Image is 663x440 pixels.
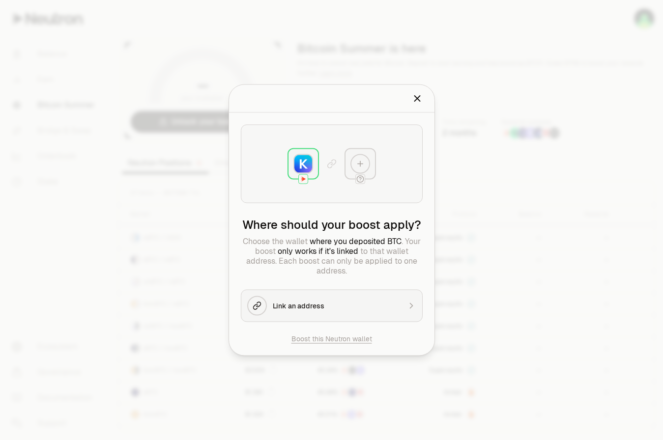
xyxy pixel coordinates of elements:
h2: Where should your boost apply? [241,217,423,233]
p: Choose the wallet . Your boost to that wallet address. Each boost can only be applied to one addr... [241,237,423,276]
img: Keplr [294,155,312,173]
button: Boost this Neutron wallet [291,334,372,344]
button: Link an address [241,290,423,322]
span: only works if it's linked [278,246,358,256]
span: where you deposited BTC [310,236,402,247]
div: Link an address [273,301,401,311]
button: Close [412,92,423,106]
img: Neutron Logo [299,175,308,184]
